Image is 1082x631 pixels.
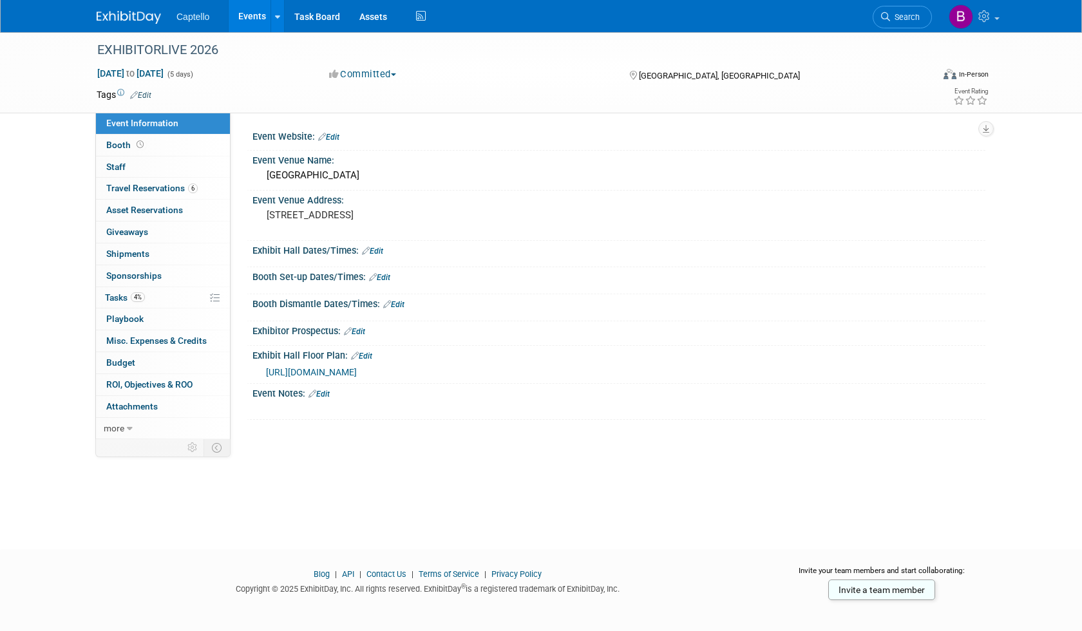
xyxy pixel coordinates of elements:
a: Edit [362,247,383,256]
span: to [124,68,137,79]
span: Sponsorships [106,270,162,281]
span: Booth [106,140,146,150]
span: Event Information [106,118,178,128]
a: Terms of Service [419,569,479,579]
span: 6 [188,184,198,193]
a: Misc. Expenses & Credits [96,330,230,352]
span: [DATE] [DATE] [97,68,164,79]
span: Tasks [105,292,145,303]
a: Travel Reservations6 [96,178,230,199]
a: Edit [130,91,151,100]
td: Toggle Event Tabs [204,439,231,456]
span: | [481,569,489,579]
span: Travel Reservations [106,183,198,193]
a: Booth [96,135,230,156]
sup: ® [461,583,466,590]
div: Event Website: [252,127,985,144]
span: Shipments [106,249,149,259]
img: Format-Inperson.png [944,69,956,79]
a: Staff [96,156,230,178]
a: Edit [351,352,372,361]
span: Asset Reservations [106,205,183,215]
a: Edit [369,273,390,282]
a: Tasks4% [96,287,230,308]
div: Event Notes: [252,384,985,400]
span: | [332,569,340,579]
div: Invite your team members and start collaborating: [778,565,986,585]
span: [GEOGRAPHIC_DATA], [GEOGRAPHIC_DATA] [639,71,800,80]
a: Contact Us [366,569,406,579]
a: Edit [308,390,330,399]
a: Edit [318,133,339,142]
a: Giveaways [96,221,230,243]
span: (5 days) [166,70,193,79]
div: Booth Set-up Dates/Times: [252,267,985,284]
a: Attachments [96,396,230,417]
div: Event Venue Name: [252,151,985,167]
div: Event Rating [953,88,988,95]
a: Privacy Policy [491,569,542,579]
img: ExhibitDay [97,11,161,24]
img: Brad Froese [949,5,973,29]
div: Exhibit Hall Dates/Times: [252,241,985,258]
a: Edit [344,327,365,336]
span: Attachments [106,401,158,411]
div: Exhibit Hall Floor Plan: [252,346,985,363]
span: Playbook [106,314,144,324]
span: Booth not reserved yet [134,140,146,149]
span: Search [890,12,920,22]
a: [URL][DOMAIN_NAME] [266,367,357,377]
span: 4% [131,292,145,302]
span: Staff [106,162,126,172]
a: Event Information [96,113,230,134]
div: EXHIBITORLIVE 2026 [93,39,913,62]
span: Misc. Expenses & Credits [106,335,207,346]
a: Budget [96,352,230,373]
span: Giveaways [106,227,148,237]
td: Tags [97,88,151,101]
pre: [STREET_ADDRESS] [267,209,544,221]
div: Event Venue Address: [252,191,985,207]
span: Captello [176,12,209,22]
span: | [408,569,417,579]
a: Edit [383,300,404,309]
div: In-Person [958,70,989,79]
a: Blog [314,569,330,579]
span: more [104,423,124,433]
a: more [96,418,230,439]
td: Personalize Event Tab Strip [182,439,204,456]
a: Invite a team member [828,579,935,600]
a: Asset Reservations [96,200,230,221]
span: Budget [106,357,135,368]
span: ROI, Objectives & ROO [106,379,193,390]
div: Exhibitor Prospectus: [252,321,985,338]
a: API [342,569,354,579]
a: Search [873,6,932,28]
div: [GEOGRAPHIC_DATA] [262,165,976,185]
span: | [356,569,365,579]
a: Sponsorships [96,265,230,287]
button: Committed [325,68,401,81]
a: Shipments [96,243,230,265]
div: Event Format [856,67,989,86]
div: Copyright © 2025 ExhibitDay, Inc. All rights reserved. ExhibitDay is a registered trademark of Ex... [97,580,759,595]
a: Playbook [96,308,230,330]
a: ROI, Objectives & ROO [96,374,230,395]
div: Booth Dismantle Dates/Times: [252,294,985,311]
